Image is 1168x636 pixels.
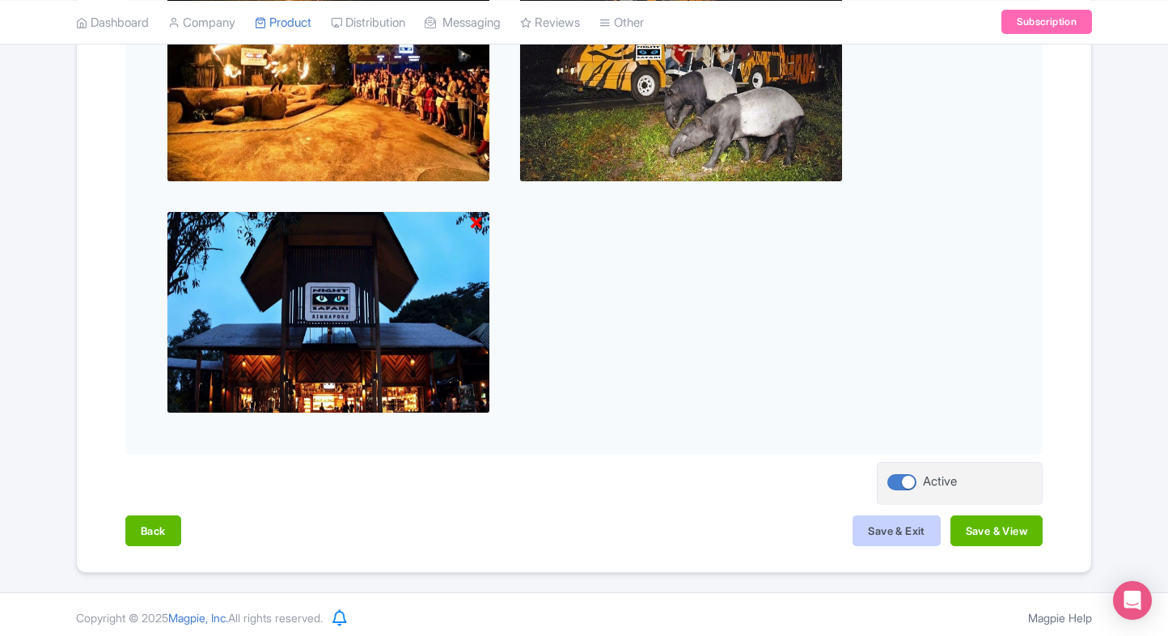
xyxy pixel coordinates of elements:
[66,609,332,626] div: Copyright © 2025 All rights reserved.
[125,515,181,546] button: Back
[1001,10,1092,34] a: Subscription
[168,611,228,625] span: Magpie, Inc.
[853,515,940,546] button: Save & Exit
[1028,611,1092,625] a: Magpie Help
[167,211,490,413] img: lorucivbswfyqzu6wcz9.jpg
[923,473,957,491] div: Active
[1113,581,1152,620] div: Open Intercom Messenger
[950,515,1043,546] button: Save & View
